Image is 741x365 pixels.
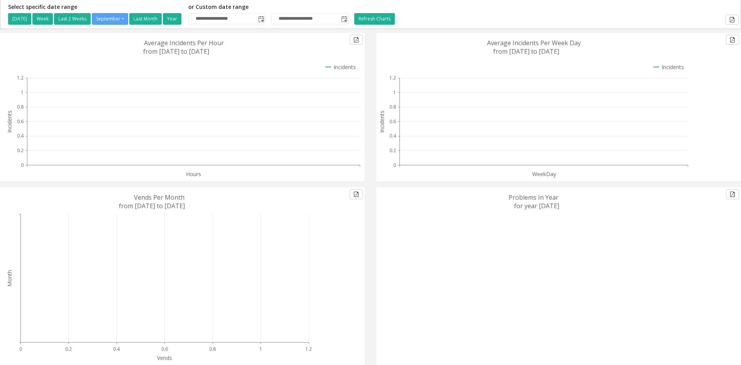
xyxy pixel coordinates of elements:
button: September [92,13,128,25]
text: 1 [259,346,262,352]
text: Vends Per Month [134,193,184,202]
button: Year [163,13,181,25]
button: Last Month [129,13,162,25]
text: Vends [157,354,172,362]
text: from [DATE] to [DATE] [119,202,185,210]
text: from [DATE] to [DATE] [143,47,209,56]
text: 1 [21,89,24,96]
text: 0 [21,162,24,168]
text: 0.8 [389,104,396,110]
text: 1.2 [305,346,312,352]
h5: Select specific date range [8,4,183,10]
button: Refresh Charts [354,13,395,25]
text: 0.4 [17,132,24,139]
text: Incidents [6,110,13,133]
text: 0.4 [389,132,396,139]
text: 0.8 [17,104,24,110]
span: Toggle popup [257,14,265,24]
text: from [DATE] to [DATE] [493,47,559,56]
text: Problems In Year [509,193,558,202]
text: 0 [393,162,396,168]
button: Export to pdf [726,35,739,45]
text: 0.8 [209,346,216,352]
text: 0.2 [65,346,72,352]
text: 0.2 [17,147,24,154]
text: 1.2 [389,75,396,81]
text: 0.4 [113,346,120,352]
text: 1 [393,89,396,96]
text: WeekDay [532,170,557,178]
button: Export to pdf [350,189,363,199]
text: 1.2 [17,75,24,81]
button: Export to pdf [726,15,739,25]
button: Week [32,13,53,25]
text: Incidents [378,110,386,133]
button: Export to pdf [350,35,363,45]
text: for year [DATE] [514,202,559,210]
text: Average Incidents Per Hour [144,39,224,47]
text: Month [6,270,13,287]
h5: or Custom date range [188,4,349,10]
text: Average Incidents Per Week Day [487,39,581,47]
text: 0.6 [389,118,396,125]
text: 0.6 [17,118,24,125]
button: Last 2 Weeks [54,13,91,25]
text: 0.2 [389,147,396,154]
button: [DATE] [8,13,31,25]
text: 0.6 [161,346,168,352]
span: Toggle popup [340,14,348,24]
button: Export to pdf [726,189,739,199]
text: Hours [186,170,201,178]
text: 0 [19,346,22,352]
